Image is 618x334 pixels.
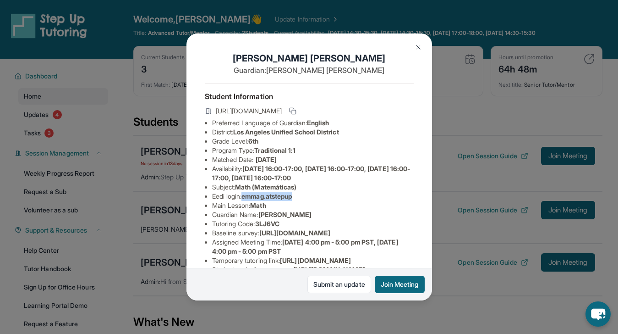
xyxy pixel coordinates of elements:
[212,155,414,164] li: Matched Date:
[585,301,611,327] button: chat-button
[212,238,414,256] li: Assigned Meeting Time :
[307,119,329,127] span: English
[294,266,365,273] span: [URL][DOMAIN_NAME]
[258,211,312,218] span: [PERSON_NAME]
[212,128,414,137] li: District:
[280,256,351,264] span: [URL][DOMAIN_NAME]
[212,256,414,265] li: Temporary tutoring link :
[415,44,422,51] img: Close Icon
[212,118,414,128] li: Preferred Language of Guardian:
[241,192,292,200] span: emmag.atstepup
[212,238,399,255] span: [DATE] 4:00 pm - 5:00 pm PST, [DATE] 4:00 pm - 5:00 pm PST
[307,276,371,293] a: Submit an update
[235,183,296,191] span: Math (Matemáticas)
[212,137,414,146] li: Grade Level:
[212,146,414,155] li: Program Type:
[212,192,414,201] li: Eedi login :
[216,106,282,116] span: [URL][DOMAIN_NAME]
[212,210,414,219] li: Guardian Name :
[250,201,266,209] span: Math
[212,164,414,183] li: Availability:
[287,106,298,117] button: Copy link
[212,201,414,210] li: Main Lesson :
[259,229,330,237] span: [URL][DOMAIN_NAME]
[375,276,425,293] button: Join Meeting
[212,228,414,238] li: Baseline survey :
[248,137,258,145] span: 6th
[205,52,414,65] h1: [PERSON_NAME] [PERSON_NAME]
[255,220,279,228] span: 3LJ6VC
[254,146,295,154] span: Traditional 1:1
[233,128,339,136] span: Los Angeles Unified School District
[212,265,414,274] li: Student end-of-year survey :
[212,219,414,228] li: Tutoring Code :
[256,156,277,163] span: [DATE]
[205,65,414,76] p: Guardian: [PERSON_NAME] [PERSON_NAME]
[205,91,414,102] h4: Student Information
[212,165,410,182] span: [DATE] 16:00-17:00, [DATE] 16:00-17:00, [DATE] 16:00-17:00, [DATE] 16:00-17:00
[212,183,414,192] li: Subject :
